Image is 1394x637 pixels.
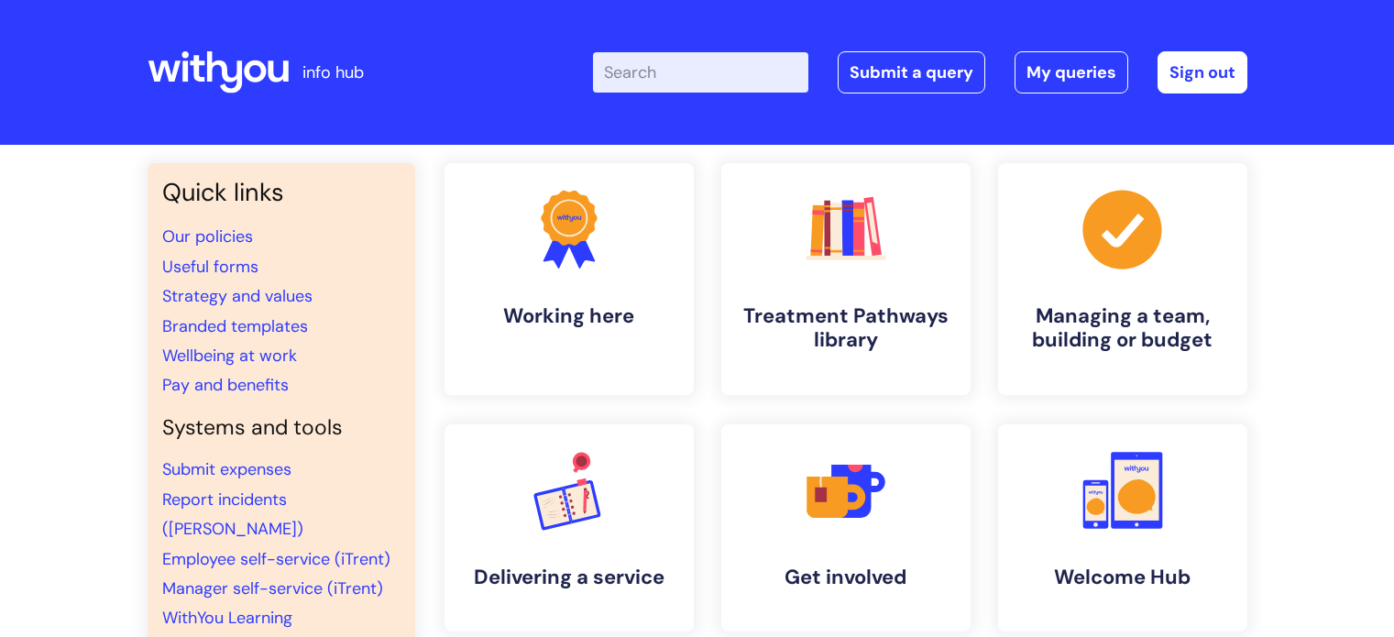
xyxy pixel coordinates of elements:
a: Submit a query [838,51,985,93]
h4: Get involved [736,566,956,589]
a: Submit expenses [162,458,291,480]
a: Report incidents ([PERSON_NAME]) [162,489,303,540]
a: Managing a team, building or budget [998,163,1247,395]
a: Useful forms [162,256,258,278]
h4: Treatment Pathways library [736,304,956,353]
div: | - [593,51,1247,93]
a: Employee self-service (iTrent) [162,548,390,570]
a: Treatment Pathways library [721,163,971,395]
input: Search [593,52,808,93]
p: info hub [302,58,364,87]
h4: Systems and tools [162,415,401,441]
h4: Working here [459,304,679,328]
a: Branded templates [162,315,308,337]
a: Sign out [1158,51,1247,93]
h4: Delivering a service [459,566,679,589]
a: Wellbeing at work [162,345,297,367]
h4: Welcome Hub [1013,566,1233,589]
a: Our policies [162,225,253,247]
a: Get involved [721,424,971,632]
h4: Managing a team, building or budget [1013,304,1233,353]
a: Welcome Hub [998,424,1247,632]
a: WithYou Learning [162,607,292,629]
a: Pay and benefits [162,374,289,396]
a: Strategy and values [162,285,313,307]
a: My queries [1015,51,1128,93]
a: Manager self-service (iTrent) [162,577,383,599]
a: Delivering a service [445,424,694,632]
h3: Quick links [162,178,401,207]
a: Working here [445,163,694,395]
